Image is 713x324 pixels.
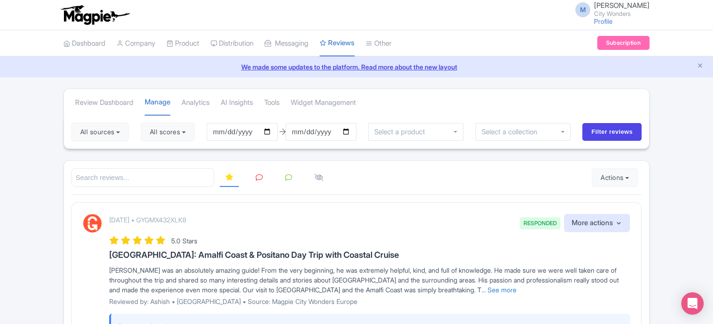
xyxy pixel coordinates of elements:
[63,31,105,56] a: Dashboard
[59,5,131,25] img: logo-ab69f6fb50320c5b225c76a69d11143b.png
[291,90,356,116] a: Widget Management
[71,168,214,187] input: Search reviews...
[582,123,642,141] input: Filter reviews
[83,214,102,233] img: GetYourGuide Logo
[109,265,630,295] div: [PERSON_NAME] was an absolutely amazing guide! From the very beginning, he was extremely helpful,...
[570,2,650,17] a: M [PERSON_NAME] City Wonders
[681,292,704,315] div: Open Intercom Messenger
[210,31,253,56] a: Distribution
[71,123,129,141] button: All sources
[167,31,199,56] a: Product
[482,286,517,294] a: ... See more
[171,237,197,245] span: 5.0 Stars
[145,90,170,116] a: Manage
[482,128,539,136] input: Select a collection
[182,90,210,116] a: Analytics
[109,215,186,225] p: [DATE] • GYGMX432XLK8
[109,250,630,260] h3: [GEOGRAPHIC_DATA]: Amalfi Coast & Positano Day Trip with Coastal Cruise
[75,90,133,116] a: Review Dashboard
[597,36,650,50] a: Subscription
[117,31,155,56] a: Company
[697,61,704,72] button: Close announcement
[109,296,630,306] p: Reviewed by: Ashish • [GEOGRAPHIC_DATA] • Source: Magpie City Wonders Europe
[264,90,280,116] a: Tools
[564,214,630,232] button: More actions
[6,62,707,72] a: We made some updates to the platform. Read more about the new layout
[366,31,391,56] a: Other
[141,123,195,141] button: All scores
[592,168,638,187] button: Actions
[594,1,650,10] span: [PERSON_NAME]
[594,17,613,25] a: Profile
[221,90,253,116] a: AI Insights
[265,31,308,56] a: Messaging
[320,30,355,57] a: Reviews
[575,2,590,17] span: M
[594,11,650,17] small: City Wonders
[520,217,560,229] span: RESPONDED
[374,128,426,136] input: Select a product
